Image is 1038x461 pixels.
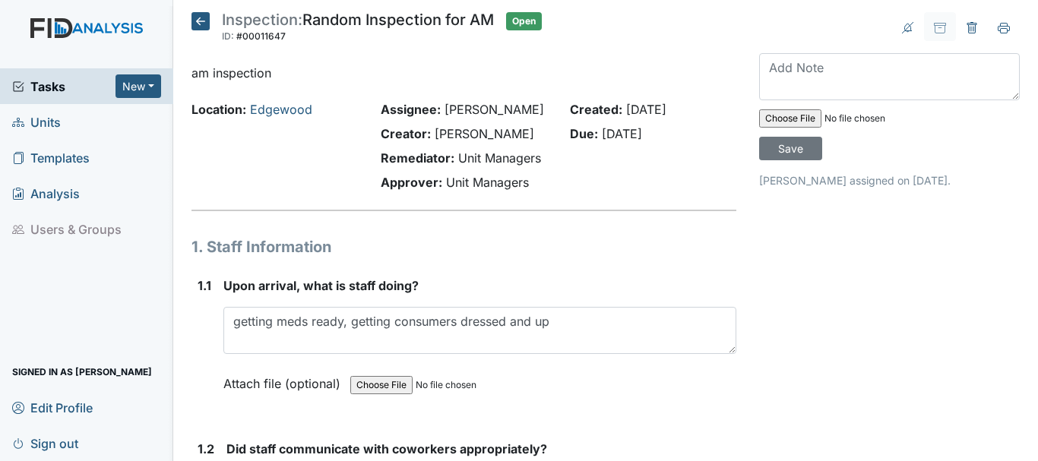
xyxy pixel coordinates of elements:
[381,175,442,190] strong: Approver:
[12,146,90,169] span: Templates
[435,126,534,141] span: [PERSON_NAME]
[12,77,116,96] a: Tasks
[570,126,598,141] strong: Due:
[116,74,161,98] button: New
[198,276,211,295] label: 1.1
[381,102,441,117] strong: Assignee:
[223,278,419,293] span: Upon arrival, what is staff doing?
[12,431,78,455] span: Sign out
[198,440,214,458] label: 1.2
[445,102,544,117] span: [PERSON_NAME]
[222,11,302,29] span: Inspection:
[222,30,234,42] span: ID:
[226,441,547,456] span: Did staff communicate with coworkers appropriately?
[602,126,642,141] span: [DATE]
[381,150,454,166] strong: Remediator:
[12,360,152,384] span: Signed in as [PERSON_NAME]
[222,12,494,46] div: Random Inspection for AM
[759,137,822,160] input: Save
[236,30,286,42] span: #00011647
[506,12,542,30] span: Open
[381,126,431,141] strong: Creator:
[12,110,61,134] span: Units
[446,175,529,190] span: Unit Managers
[191,102,246,117] strong: Location:
[12,182,80,205] span: Analysis
[12,396,93,419] span: Edit Profile
[458,150,541,166] span: Unit Managers
[626,102,666,117] span: [DATE]
[223,366,347,393] label: Attach file (optional)
[250,102,312,117] a: Edgewood
[191,64,736,82] p: am inspection
[570,102,622,117] strong: Created:
[191,235,736,258] h1: 1. Staff Information
[759,172,1020,188] p: [PERSON_NAME] assigned on [DATE].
